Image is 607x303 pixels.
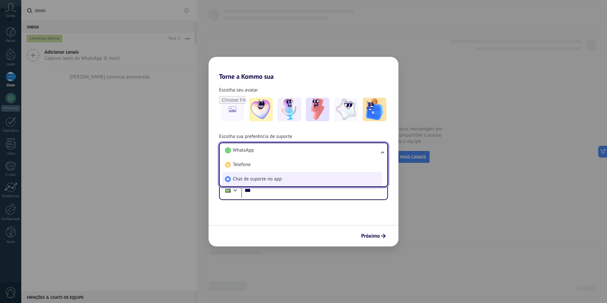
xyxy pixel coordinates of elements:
[233,176,282,182] span: Chat de suporte no app
[222,184,234,197] div: Brazil: + 55
[278,98,301,121] img: -2.jpeg
[219,133,292,140] span: Escolha sua preferência de suporte
[209,57,398,80] h2: Torne a Kommo sua
[233,161,251,168] span: Telefone
[358,230,389,242] button: Próximo
[219,87,258,93] span: Escolha seu avatar
[306,98,329,121] img: -3.jpeg
[249,98,273,121] img: -1.jpeg
[233,147,254,154] span: WhatsApp
[363,98,386,121] img: -5.jpeg
[334,98,358,121] img: -4.jpeg
[361,234,380,238] span: Próximo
